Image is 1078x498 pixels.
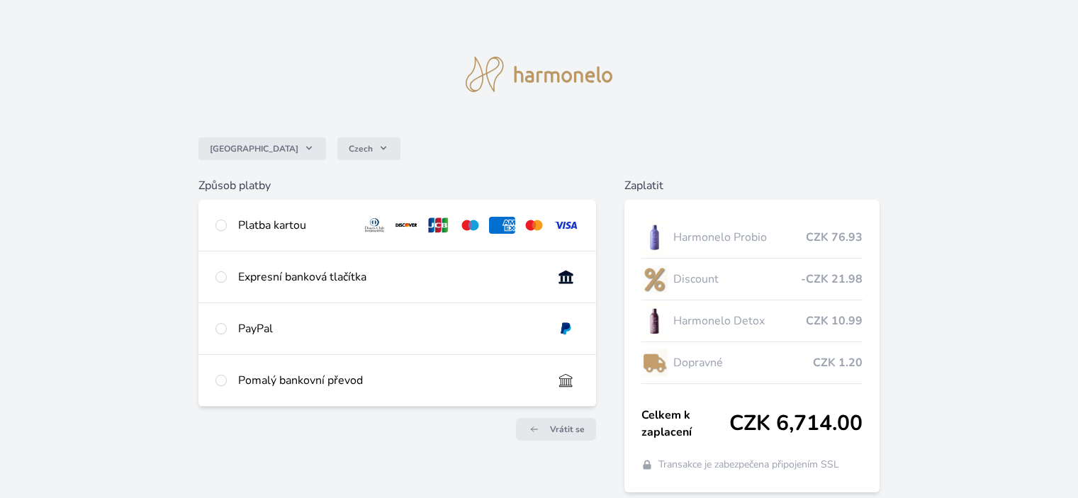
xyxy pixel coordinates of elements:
button: Czech [337,137,400,160]
img: paypal.svg [553,320,579,337]
img: delivery-lo.png [641,345,668,380]
img: onlineBanking_CZ.svg [553,268,579,285]
span: Discount [673,271,800,288]
h6: Zaplatit [624,177,880,194]
img: diners.svg [361,217,388,234]
span: CZK 10.99 [806,312,863,329]
h6: Způsob platby [198,177,595,194]
span: Vrátit se [550,424,585,435]
img: bankTransfer_IBAN.svg [553,372,579,389]
img: jcb.svg [425,217,451,234]
span: Celkem k zaplacení [641,407,729,441]
span: Dopravné [673,354,812,371]
img: DETOX_se_stinem_x-lo.jpg [641,303,668,339]
div: Pomalý bankovní převod [238,372,541,389]
img: visa.svg [553,217,579,234]
button: [GEOGRAPHIC_DATA] [198,137,326,160]
span: CZK 76.93 [806,229,863,246]
img: discover.svg [393,217,420,234]
span: Czech [349,143,373,154]
span: Transakce je zabezpečena připojením SSL [658,458,839,472]
img: discount-lo.png [641,261,668,297]
img: maestro.svg [457,217,483,234]
span: CZK 1.20 [813,354,863,371]
span: Harmonelo Detox [673,312,805,329]
a: Vrátit se [516,418,596,441]
div: PayPal [238,320,541,337]
div: Expresní banková tlačítka [238,268,541,285]
img: logo.svg [466,57,613,92]
img: amex.svg [489,217,515,234]
img: mc.svg [521,217,547,234]
span: Harmonelo Probio [673,229,805,246]
span: CZK 6,714.00 [729,411,863,436]
img: CLEAN_PROBIO_se_stinem_x-lo.jpg [641,220,668,255]
span: [GEOGRAPHIC_DATA] [210,143,298,154]
span: -CZK 21.98 [801,271,863,288]
div: Platba kartou [238,217,350,234]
